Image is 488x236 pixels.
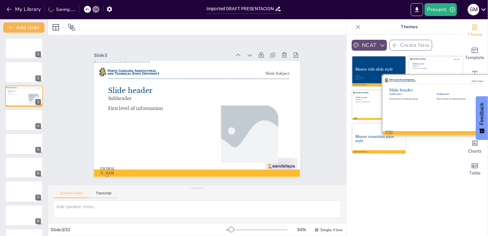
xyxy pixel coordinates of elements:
[413,63,460,65] div: Slide header
[33,159,41,167] button: Delete Slide
[462,135,488,158] div: Add charts and graphs
[385,130,393,136] div: [DOMAIN_NAME]
[356,99,403,100] div: Subheader
[24,40,32,47] button: Duplicate Slide
[108,106,163,111] span: First level of information
[437,98,476,101] div: First level of information
[24,183,32,190] button: Duplicate Slide
[53,191,89,198] button: Speaker Notes
[355,67,403,72] div: Master title slide style
[363,19,456,35] p: Themes
[35,123,41,129] div: 4
[8,94,18,95] span: First level of information
[476,96,488,140] button: Feedback - Show survey
[89,191,118,198] button: Transcript
[24,159,32,167] button: Duplicate Slide
[33,63,41,71] button: Delete Slide
[5,4,44,14] button: My Library
[35,99,41,105] div: 3
[51,227,226,233] div: Slide 3 / 32
[355,79,370,80] div: Date 00/00/00
[390,88,484,92] div: Slide header
[35,171,41,176] div: 6
[33,40,41,47] button: Delete Slide
[468,148,482,155] span: Charts
[3,22,45,33] button: Add slide
[35,218,41,224] div: 8
[356,96,403,98] div: Slide header
[33,88,41,95] button: Delete Slide
[24,207,32,215] button: Duplicate Slide
[5,181,43,202] div: 7
[51,22,61,32] div: Layout
[108,96,132,101] span: Subheader
[5,157,43,178] div: 6
[108,86,153,95] span: Slide header
[35,75,41,81] div: 2
[352,40,387,51] button: NCAT
[425,3,457,16] button: Present
[206,4,275,13] input: Insert title
[320,227,342,232] span: Single View
[5,62,43,83] div: 2
[33,135,41,143] button: Delete Slide
[390,98,433,101] div: First level of information
[5,109,43,131] div: 4
[100,167,114,180] span: [DOMAIN_NAME]
[294,227,309,233] div: 34 %
[35,147,41,153] div: 5
[35,195,41,200] div: 7
[462,158,488,181] div: Add a table
[468,3,479,16] button: G M
[355,75,370,76] div: Presenter
[356,101,379,103] div: First level of information
[462,19,488,42] div: Change the overall theme
[33,207,41,215] button: Delete Slide
[24,135,32,143] button: Duplicate Slide
[24,111,32,119] button: Duplicate Slide
[8,90,16,92] span: Slide header
[413,65,460,66] div: Subheader
[5,86,43,107] div: 3
[94,52,231,58] div: Slide 3
[5,133,43,155] div: 5
[355,135,403,143] div: Master transition slide style
[355,78,370,79] div: Presenter to Lorem Ipsum
[265,71,290,76] span: Slide Subject
[6,105,9,107] span: [DOMAIN_NAME]
[355,76,370,77] div: Presenter Title
[467,31,482,38] span: Theme
[462,65,488,88] div: Add text boxes
[479,103,485,125] span: Feedback
[469,170,481,177] span: Table
[8,92,12,93] span: Subheader
[390,40,433,51] button: Create New
[68,23,75,31] span: Position
[411,3,423,16] button: Export to PowerPoint
[5,38,43,59] div: 1
[353,117,358,121] div: [DOMAIN_NAME]
[33,183,41,190] button: Delete Slide
[5,205,43,226] div: 8
[445,59,460,60] div: Slide Subject
[48,6,75,13] div: Saving......
[462,42,488,65] div: Add ready made slides
[24,63,32,71] button: Duplicate Slide
[413,68,460,69] div: First level of information
[437,93,480,96] div: Subheader
[454,80,484,82] div: Slide Subject
[24,88,32,95] button: Duplicate Slide
[35,51,41,57] div: 1
[33,111,41,119] button: Delete Slide
[465,54,485,61] span: Template
[468,4,479,15] div: G M
[390,93,433,96] div: Subheader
